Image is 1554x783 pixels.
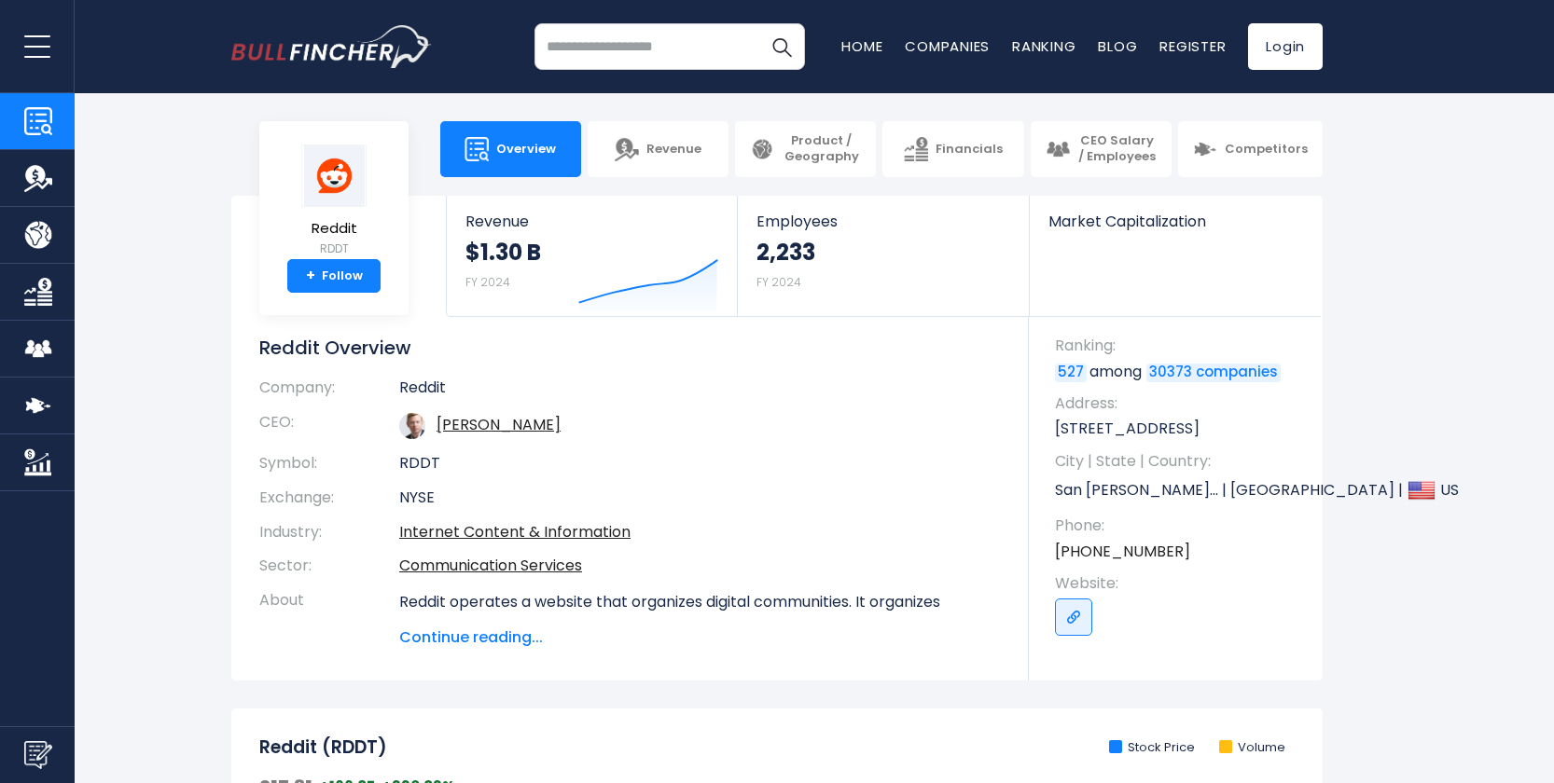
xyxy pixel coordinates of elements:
[756,238,815,267] strong: 2,233
[936,142,1003,158] span: Financials
[399,481,1001,515] td: NYSE
[1055,336,1304,356] span: Ranking:
[259,481,399,515] th: Exchange:
[447,196,737,316] a: Revenue $1.30 B FY 2024
[1055,573,1304,594] span: Website:
[1055,451,1304,472] span: City | State | Country:
[756,213,1009,230] span: Employees
[440,121,581,177] a: Overview
[1098,36,1137,56] a: Blog
[1048,213,1302,230] span: Market Capitalization
[259,336,1001,360] h1: Reddit Overview
[1055,598,1092,636] a: Go to link
[1146,364,1281,382] a: 30373 companies
[758,23,805,70] button: Search
[301,240,367,257] small: RDDT
[1159,36,1226,56] a: Register
[259,446,399,481] th: Symbol:
[1055,476,1304,504] p: San [PERSON_NAME]... | [GEOGRAPHIC_DATA] | US
[399,446,1001,481] td: RDDT
[231,25,432,68] a: Go to homepage
[1248,23,1323,70] a: Login
[882,121,1023,177] a: Financials
[841,36,882,56] a: Home
[1031,121,1172,177] a: CEO Salary / Employees
[496,142,556,158] span: Overview
[1077,133,1157,165] span: CEO Salary / Employees
[399,413,425,439] img: steve-huffman.jpg
[399,591,1001,725] p: Reddit operates a website that organizes digital communities. It organizes communities based on s...
[646,142,701,158] span: Revenue
[259,405,399,446] th: CEO:
[588,121,728,177] a: Revenue
[465,238,541,267] strong: $1.30 B
[1178,121,1323,177] a: Competitors
[259,549,399,584] th: Sector:
[259,736,387,760] h2: Reddit (RDDT)
[259,378,399,405] th: Company:
[1225,142,1308,158] span: Competitors
[1219,740,1285,756] li: Volume
[399,555,582,576] a: Communication Services
[1055,419,1304,439] p: [STREET_ADDRESS]
[437,414,561,435] a: ceo
[738,196,1028,316] a: Employees 2,233 FY 2024
[399,626,1001,649] span: Continue reading...
[399,378,1001,405] td: Reddit
[300,144,368,260] a: Reddit RDDT
[1055,362,1304,382] p: among
[1109,740,1195,756] li: Stock Price
[735,121,876,177] a: Product / Geography
[287,259,381,293] a: +Follow
[399,521,631,543] a: Internet Content & Information
[1055,364,1087,382] a: 527
[1055,515,1304,536] span: Phone:
[905,36,990,56] a: Companies
[465,213,718,230] span: Revenue
[259,584,399,649] th: About
[782,133,861,165] span: Product / Geography
[259,515,399,550] th: Industry:
[756,274,801,290] small: FY 2024
[1012,36,1075,56] a: Ranking
[1030,196,1321,262] a: Market Capitalization
[1055,542,1190,562] a: [PHONE_NUMBER]
[301,221,367,237] span: Reddit
[306,268,315,284] strong: +
[231,25,432,68] img: bullfincher logo
[1055,393,1304,414] span: Address:
[465,274,510,290] small: FY 2024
